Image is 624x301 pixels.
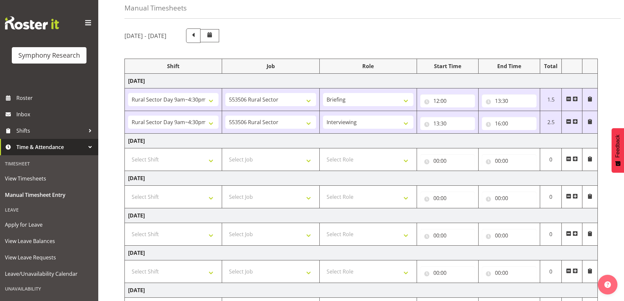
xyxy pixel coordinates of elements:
div: Start Time [420,62,475,70]
input: Click to select... [420,94,475,107]
td: 2.5 [540,111,562,134]
input: Click to select... [420,229,475,242]
a: View Leave Balances [2,233,97,249]
button: Feedback - Show survey [612,128,624,173]
td: 0 [540,260,562,283]
span: Shifts [16,126,85,136]
td: 0 [540,223,562,246]
span: Feedback [615,135,621,158]
td: [DATE] [125,208,598,223]
div: End Time [482,62,537,70]
td: [DATE] [125,283,598,298]
div: Timesheet [2,157,97,170]
td: [DATE] [125,134,598,148]
td: [DATE] [125,171,598,186]
span: Time & Attendance [16,142,85,152]
input: Click to select... [482,229,537,242]
input: Click to select... [482,192,537,205]
span: Inbox [16,109,95,119]
span: Manual Timesheet Entry [5,190,93,200]
span: View Timesheets [5,174,93,183]
input: Click to select... [420,117,475,130]
input: Click to select... [420,192,475,205]
a: Manual Timesheet Entry [2,187,97,203]
input: Click to select... [420,154,475,167]
span: Roster [16,93,95,103]
input: Click to select... [420,266,475,279]
span: View Leave Requests [5,253,93,262]
input: Click to select... [482,117,537,130]
a: View Timesheets [2,170,97,187]
span: Leave/Unavailability Calendar [5,269,93,279]
h5: [DATE] - [DATE] [124,32,166,39]
img: Rosterit website logo [5,16,59,29]
td: 0 [540,148,562,171]
a: View Leave Requests [2,249,97,266]
div: Job [225,62,316,70]
input: Click to select... [482,94,537,107]
td: 0 [540,186,562,208]
img: help-xxl-2.png [604,281,611,288]
span: Apply for Leave [5,220,93,230]
div: Leave [2,203,97,216]
div: Unavailability [2,282,97,295]
input: Click to select... [482,154,537,167]
div: Symphony Research [18,50,80,60]
a: Apply for Leave [2,216,97,233]
div: Role [323,62,413,70]
span: View Leave Balances [5,236,93,246]
h4: Manual Timesheets [124,4,187,12]
div: Shift [128,62,218,70]
input: Click to select... [482,266,537,279]
td: [DATE] [125,74,598,88]
td: 1.5 [540,88,562,111]
div: Total [543,62,558,70]
a: Leave/Unavailability Calendar [2,266,97,282]
td: [DATE] [125,246,598,260]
